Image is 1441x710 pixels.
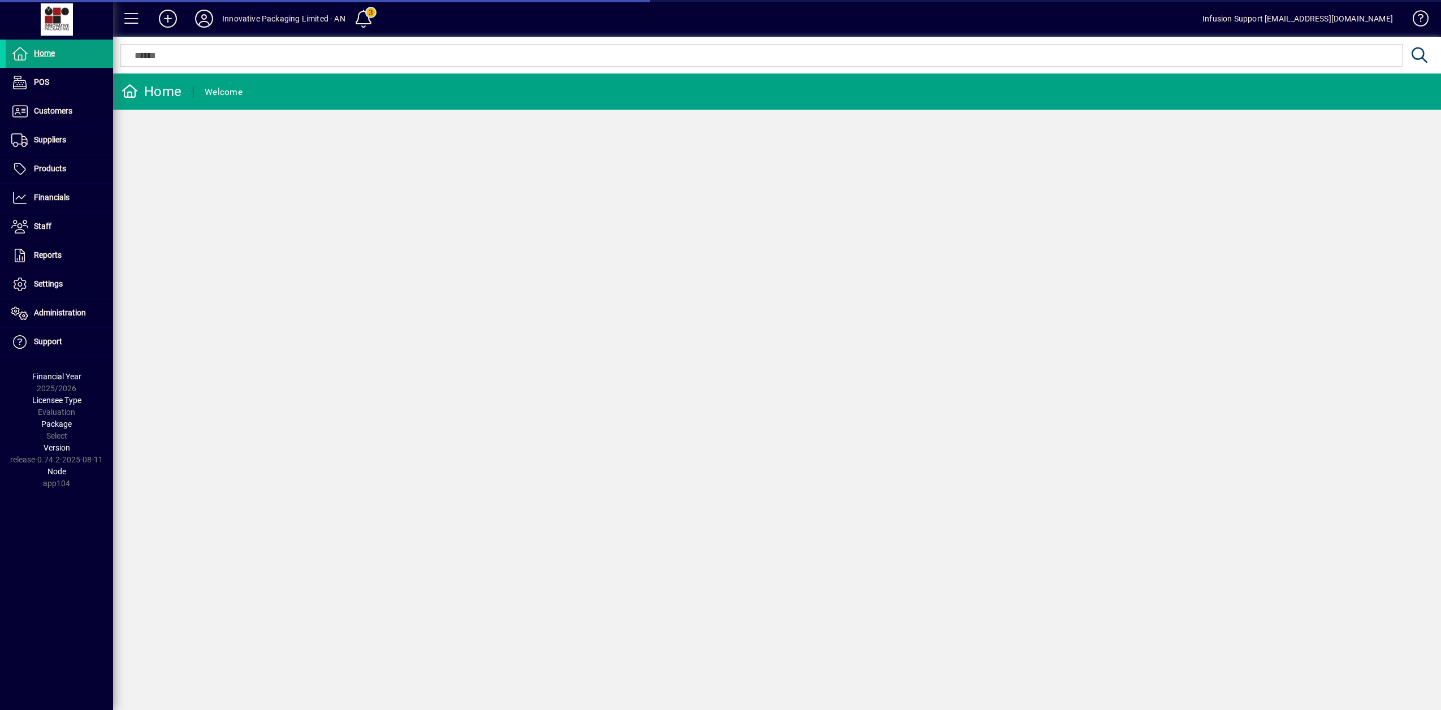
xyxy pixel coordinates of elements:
[32,396,81,405] span: Licensee Type
[1202,10,1393,28] div: Infusion Support [EMAIL_ADDRESS][DOMAIN_NAME]
[6,68,113,97] a: POS
[1404,2,1427,39] a: Knowledge Base
[150,8,186,29] button: Add
[6,328,113,356] a: Support
[34,164,66,173] span: Products
[6,241,113,270] a: Reports
[122,83,181,101] div: Home
[6,126,113,154] a: Suppliers
[6,184,113,212] a: Financials
[6,213,113,241] a: Staff
[34,279,63,288] span: Settings
[222,10,345,28] div: Innovative Packaging Limited - AN
[34,193,70,202] span: Financials
[47,467,66,476] span: Node
[34,77,49,86] span: POS
[41,419,72,428] span: Package
[6,155,113,183] a: Products
[34,49,55,58] span: Home
[32,372,81,381] span: Financial Year
[34,337,62,346] span: Support
[34,250,62,259] span: Reports
[6,97,113,125] a: Customers
[34,135,66,144] span: Suppliers
[6,299,113,327] a: Administration
[6,270,113,298] a: Settings
[186,8,222,29] button: Profile
[34,222,51,231] span: Staff
[44,443,70,452] span: Version
[34,308,86,317] span: Administration
[205,83,243,101] div: Welcome
[34,106,72,115] span: Customers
